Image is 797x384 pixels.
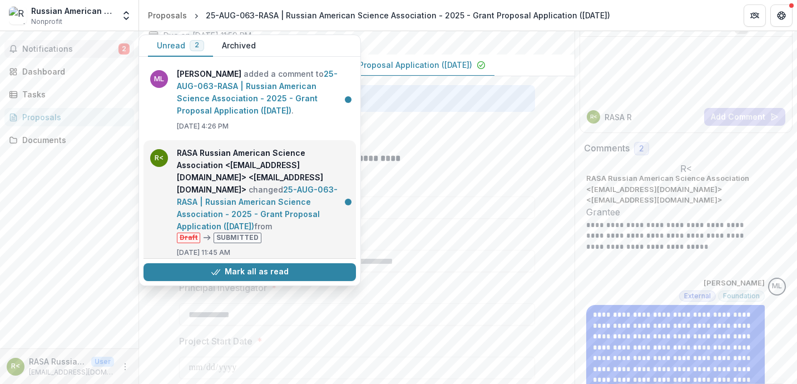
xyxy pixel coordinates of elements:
[723,292,760,300] span: Foundation
[639,144,644,154] span: 2
[148,35,213,57] button: Unread
[29,367,114,377] p: [EMAIL_ADDRESS][DOMAIN_NAME]
[770,4,793,27] button: Get Help
[206,9,610,21] div: 25-AUG-063-RASA | Russian American Science Association - 2025 - Grant Proposal Application ([DATE])
[22,45,118,54] span: Notifications
[29,356,87,367] p: RASA Russian American Science Association <[EMAIL_ADDRESS][DOMAIN_NAME]> <[EMAIL_ADDRESS][DOMAIN_...
[4,62,134,81] a: Dashboard
[143,263,356,281] button: Mark all as read
[22,134,125,146] div: Documents
[586,207,620,218] span: Grantee
[118,43,130,55] span: 2
[213,35,265,57] button: Archived
[680,164,692,173] div: RASA Russian American Science Association <inforasausa@gmail.com> <inforasausa@gmail.com>
[177,68,349,117] p: added a comment to .
[118,360,132,373] button: More
[4,108,134,126] a: Proposals
[177,185,338,231] a: 25-AUG-063-RASA | Russian American Science Association - 2025 - Grant Proposal Application ([DATE])
[584,143,630,154] h2: Comments
[195,41,199,49] span: 2
[684,292,711,300] span: External
[772,283,782,290] div: Maria Lvova
[118,4,134,27] button: Open entity switcher
[4,85,134,104] a: Tasks
[148,9,187,21] div: Proposals
[704,278,765,289] p: [PERSON_NAME]
[179,281,267,294] p: Principal Investigator
[179,334,253,348] p: Project Start Date
[31,5,114,17] div: Russian American Science Association
[744,4,766,27] button: Partners
[91,357,114,367] p: User
[22,111,125,123] div: Proposals
[590,114,597,120] div: RASA Russian American Science Association <inforasausa@gmail.com> <inforasausa@gmail.com>
[177,69,338,115] a: 25-AUG-063-RASA | Russian American Science Association - 2025 - Grant Proposal Application ([DATE])
[143,7,191,23] a: Proposals
[4,40,134,58] button: Notifications2
[177,147,349,243] p: changed from
[605,111,632,123] p: RASA R
[11,363,20,370] div: RASA Russian American Science Association <inforasausa@gmail.com> <inforasausa@gmail.com>
[586,254,786,262] p: [DATE] 3:02 PM • a few seconds ago
[586,173,786,206] p: RASA Russian American Science Association <[EMAIL_ADDRESS][DOMAIN_NAME]> <[EMAIL_ADDRESS][DOMAIN_...
[9,7,27,24] img: Russian American Science Association
[704,108,785,126] button: Add Comment
[31,17,62,27] span: Nonprofit
[143,7,615,23] nav: breadcrumb
[4,131,134,149] a: Documents
[22,88,125,100] div: Tasks
[22,66,125,77] div: Dashboard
